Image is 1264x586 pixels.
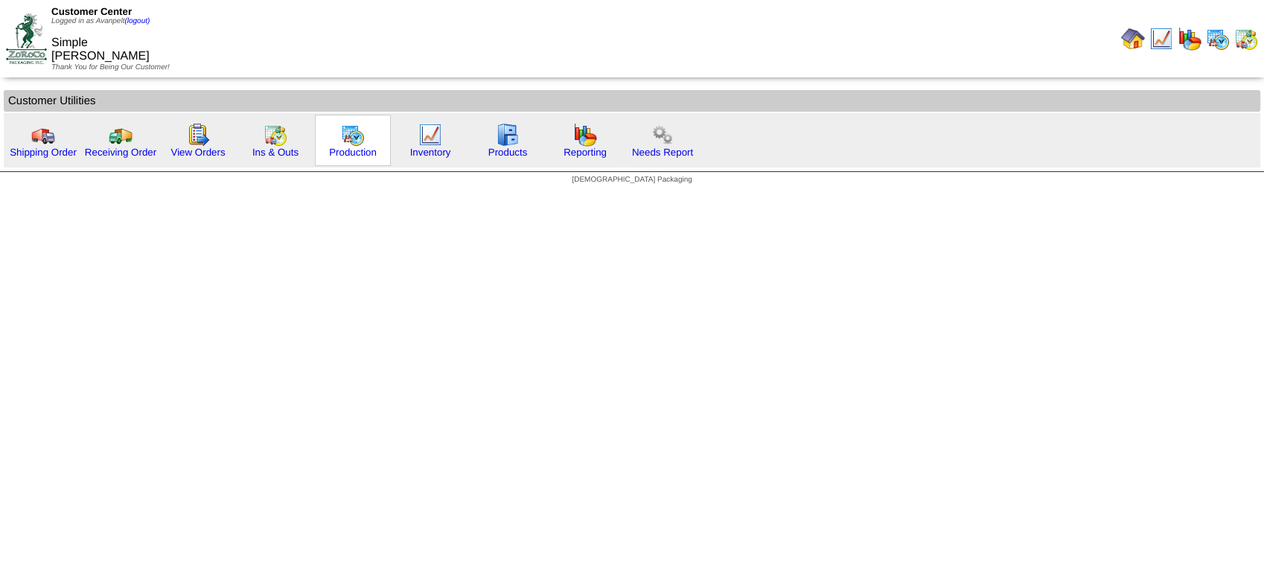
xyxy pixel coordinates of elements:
span: [DEMOGRAPHIC_DATA] Packaging [572,176,692,184]
img: truck2.gif [109,123,133,147]
span: Thank You for Being Our Customer! [51,63,170,71]
span: Simple [PERSON_NAME] [51,36,150,63]
img: line_graph.gif [1149,27,1173,51]
a: Reporting [564,147,607,158]
a: (logout) [124,17,150,25]
a: Inventory [410,147,451,158]
img: workorder.gif [186,123,210,147]
img: cabinet.gif [496,123,520,147]
img: ZoRoCo_Logo(Green%26Foil)%20jpg.webp [6,13,47,63]
a: Shipping Order [10,147,77,158]
img: calendarprod.gif [1206,27,1230,51]
img: home.gif [1121,27,1145,51]
img: calendarinout.gif [1234,27,1258,51]
img: line_graph.gif [418,123,442,147]
td: Customer Utilities [4,90,1260,112]
a: Needs Report [632,147,693,158]
a: Production [329,147,377,158]
a: Receiving Order [85,147,156,158]
span: Logged in as Avanpelt [51,17,150,25]
a: Ins & Outs [252,147,299,158]
img: calendarprod.gif [341,123,365,147]
span: Customer Center [51,6,132,17]
img: graph.gif [573,123,597,147]
a: Products [488,147,528,158]
img: calendarinout.gif [264,123,287,147]
img: graph.gif [1178,27,1201,51]
img: truck.gif [31,123,55,147]
img: workflow.png [651,123,674,147]
a: View Orders [170,147,225,158]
